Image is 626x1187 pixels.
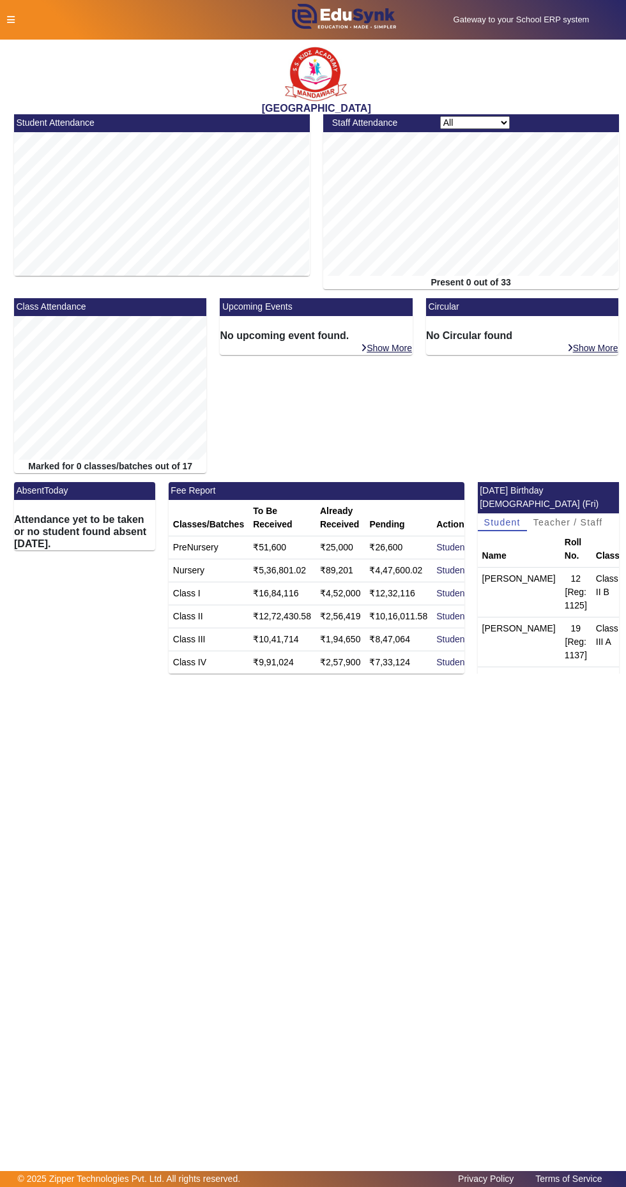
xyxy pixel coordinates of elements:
td: ₹7,33,124 [365,651,432,674]
td: ₹2,56,419 [316,605,365,628]
td: PreNursery [169,536,248,559]
td: 16 [Reg: 1283] [560,667,592,716]
th: Class [592,531,624,568]
th: Already Received [316,500,365,536]
td: ₹10,16,011.58 [365,605,432,628]
mat-card-header: Student Attendance [14,114,310,132]
td: 19 [Reg: 1137] [560,617,592,667]
td: ₹9,91,024 [248,651,316,674]
h2: [GEOGRAPHIC_DATA] [8,102,626,114]
span: Student [484,518,521,527]
mat-card-header: [DATE] Birthday [DEMOGRAPHIC_DATA] (Fri) [478,482,619,513]
th: Name [478,531,560,568]
h6: No upcoming event found. [220,329,412,342]
td: [PERSON_NAME] [478,667,560,716]
td: Class XII A [592,667,624,716]
span: Teacher / Staff [533,518,603,527]
mat-card-header: Upcoming Events [220,298,412,316]
td: ₹5,36,801.02 [248,559,316,582]
td: ₹26,600 [365,536,432,559]
a: Students [436,588,471,598]
td: ₹4,47,600.02 [365,559,432,582]
td: ₹89,201 [316,559,365,582]
div: Staff Attendance [325,116,433,130]
td: ₹10,41,714 [248,628,316,651]
td: ₹2,57,900 [316,651,365,674]
td: Class III [169,628,248,651]
a: Show More [360,342,413,354]
a: Students [436,542,471,552]
a: Privacy Policy [452,1170,520,1187]
th: To Be Received [248,500,316,536]
td: ₹4,52,000 [316,582,365,605]
td: Class III A [592,617,624,667]
div: Marked for 0 classes/batches out of 17 [14,460,206,473]
a: Terms of Service [529,1170,608,1187]
mat-card-header: Fee Report [169,482,464,500]
a: Students [436,657,471,667]
h6: Attendance yet to be taken or no student found absent [DATE]. [14,513,155,550]
th: Classes/Batches [169,500,248,536]
div: Present 0 out of 33 [323,276,619,289]
td: Class II [169,605,248,628]
td: ₹1,94,650 [316,628,365,651]
td: Class II B [592,567,624,617]
th: Roll No. [560,531,592,568]
mat-card-header: Circular [426,298,618,316]
td: [PERSON_NAME] [478,617,560,667]
h6: No Circular found [426,329,618,342]
mat-card-header: Class Attendance [14,298,206,316]
td: [PERSON_NAME] [478,567,560,617]
a: Students [436,634,471,644]
td: ₹16,84,116 [248,582,316,605]
th: Pending [365,500,432,536]
mat-card-header: AbsentToday [14,482,155,500]
h5: Gateway to your School ERP system [424,15,619,25]
td: Class I [169,582,248,605]
a: Students [436,611,471,621]
td: Class IV [169,651,248,674]
td: ₹8,47,064 [365,628,432,651]
a: Students [436,565,471,575]
img: b9104f0a-387a-4379-b368-ffa933cda262 [284,43,348,102]
a: Show More [567,342,619,354]
th: Action [432,500,476,536]
td: ₹12,72,430.58 [248,605,316,628]
td: 12 [Reg: 1125] [560,567,592,617]
td: ₹12,32,116 [365,582,432,605]
td: ₹51,600 [248,536,316,559]
td: ₹25,000 [316,536,365,559]
td: Nursery [169,559,248,582]
p: © 2025 Zipper Technologies Pvt. Ltd. All rights reserved. [18,1172,241,1186]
